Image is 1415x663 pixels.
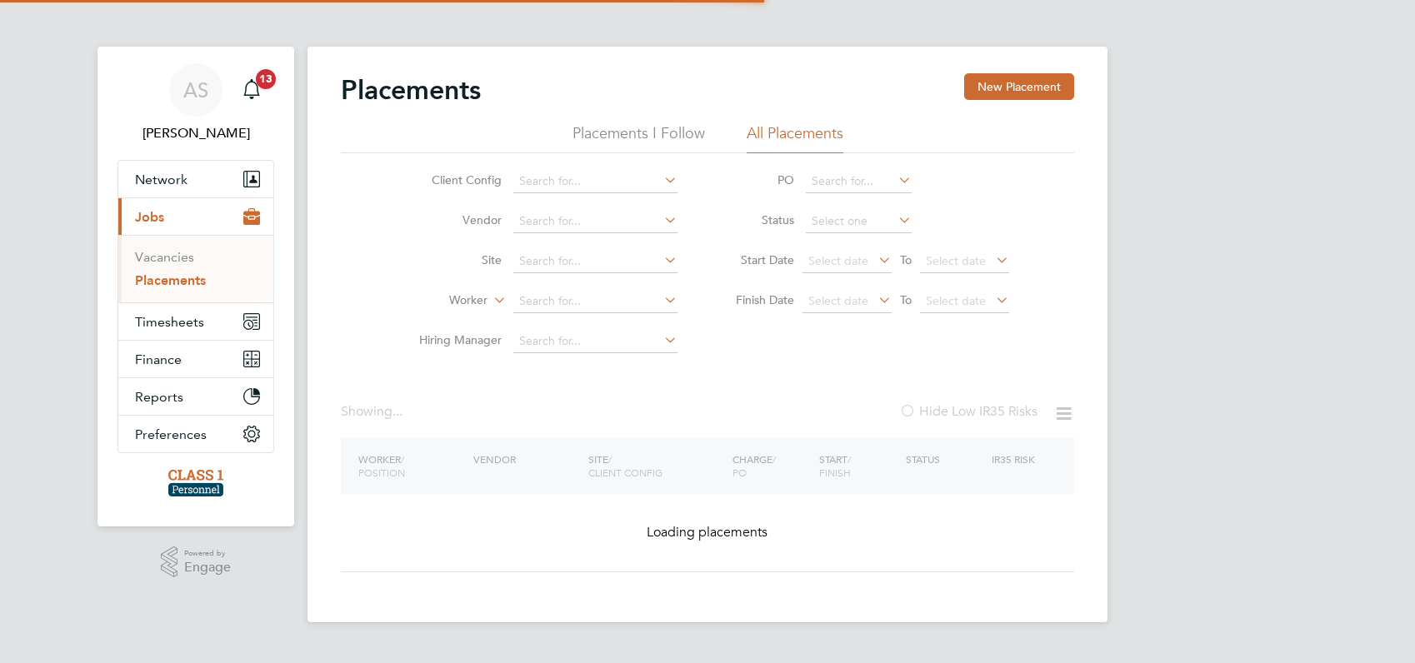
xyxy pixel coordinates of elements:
[806,210,912,233] input: Select one
[135,272,206,288] a: Placements
[513,250,677,273] input: Search for...
[806,170,912,193] input: Search for...
[895,289,917,311] span: To
[135,351,182,367] span: Finance
[719,252,794,267] label: Start Date
[118,416,273,452] button: Preferences
[184,561,231,575] span: Engage
[719,172,794,187] label: PO
[341,73,481,107] h2: Placements
[118,341,273,377] button: Finance
[964,73,1074,100] button: New Placement
[117,63,274,143] a: AS[PERSON_NAME]
[572,123,705,153] li: Placements I Follow
[895,249,917,271] span: To
[135,249,194,265] a: Vacancies
[135,426,207,442] span: Preferences
[135,172,187,187] span: Network
[392,403,402,420] span: ...
[183,79,208,101] span: AS
[118,161,273,197] button: Network
[341,403,406,421] div: Showing
[747,123,843,153] li: All Placements
[168,470,224,496] img: class1personnel-logo-retina.png
[926,293,986,308] span: Select date
[118,235,273,302] div: Jobs
[118,378,273,415] button: Reports
[117,470,274,496] a: Go to home page
[513,290,677,313] input: Search for...
[235,63,268,117] a: 13
[406,332,502,347] label: Hiring Manager
[406,252,502,267] label: Site
[135,389,183,405] span: Reports
[513,330,677,353] input: Search for...
[161,546,232,578] a: Powered byEngage
[719,292,794,307] label: Finish Date
[135,314,204,330] span: Timesheets
[97,47,294,526] nav: Main navigation
[184,546,231,561] span: Powered by
[513,170,677,193] input: Search for...
[926,253,986,268] span: Select date
[406,172,502,187] label: Client Config
[117,123,274,143] span: Angela Sabaroche
[392,292,487,309] label: Worker
[808,253,868,268] span: Select date
[135,209,164,225] span: Jobs
[118,198,273,235] button: Jobs
[406,212,502,227] label: Vendor
[899,403,1037,420] label: Hide Low IR35 Risks
[256,69,276,89] span: 13
[118,303,273,340] button: Timesheets
[513,210,677,233] input: Search for...
[808,293,868,308] span: Select date
[719,212,794,227] label: Status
